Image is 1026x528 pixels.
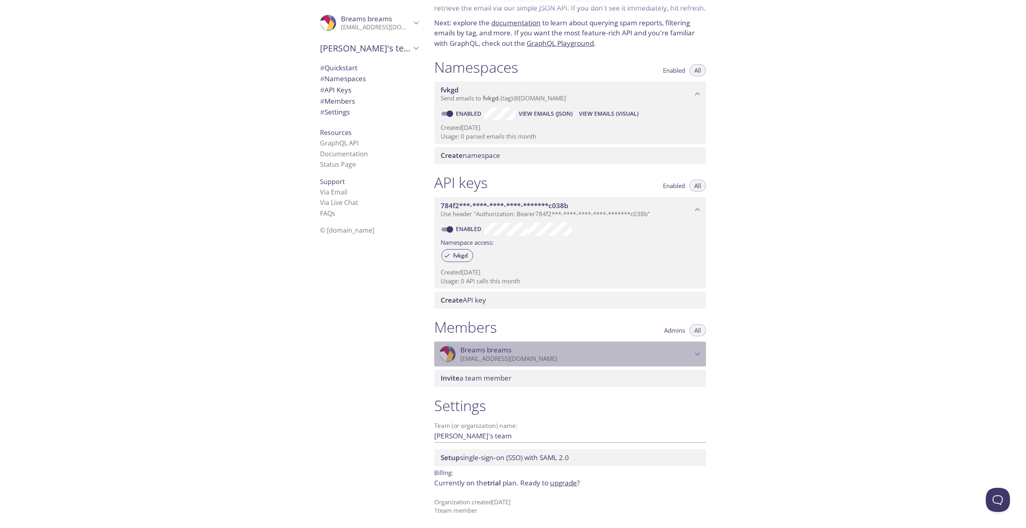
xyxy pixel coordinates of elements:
a: FAQ [320,209,335,218]
span: trial [487,478,501,487]
p: [EMAIL_ADDRESS][DOMAIN_NAME] [341,23,411,31]
span: # [320,107,324,117]
p: Organization created [DATE] 1 team member [434,498,706,515]
span: fvkgd [448,252,473,259]
div: fvkgd [441,249,473,262]
p: Created [DATE] [441,123,700,132]
label: Team (or organization) name: [434,423,518,429]
button: Enabled [658,64,690,76]
p: Currently on the plan. [434,478,706,488]
span: fvkgd [483,94,499,102]
div: API Keys [314,84,425,96]
span: namespace [441,151,500,160]
span: Members [320,96,355,106]
span: Create [441,295,463,305]
div: Create namespace [434,147,706,164]
h1: Settings [434,397,706,415]
span: [PERSON_NAME]'s team [320,43,411,54]
a: Enabled [455,110,484,117]
label: Namespace access: [441,236,494,248]
div: fvkgd namespace [434,82,706,106]
button: View Emails (JSON) [515,107,576,120]
div: Breams's team [314,38,425,59]
span: Invite [441,373,460,383]
p: [EMAIL_ADDRESS][DOMAIN_NAME] [460,355,692,363]
span: single-sign-on (SSO) with SAML 2.0 [441,453,569,462]
button: View Emails (Visual) [576,107,642,120]
span: View Emails (Visual) [579,109,638,119]
div: Namespaces [314,73,425,84]
p: Next: explore the to learn about querying spam reports, filtering emails by tag, and more. If you... [434,18,706,49]
span: # [320,85,324,94]
a: Status Page [320,160,356,169]
a: GraphQL Playground [527,39,594,48]
span: Breams breams [341,14,392,23]
span: Namespaces [320,74,366,83]
span: # [320,96,324,106]
span: s [332,209,335,218]
span: API Keys [320,85,351,94]
button: Admins [659,324,690,336]
div: Setup SSO [434,449,706,466]
span: Resources [320,128,352,137]
span: Setup [441,453,460,462]
span: fvkgd [441,85,459,94]
div: Quickstart [314,62,425,74]
div: Invite a team member [434,370,706,387]
button: All [689,64,706,76]
span: Support [320,177,345,186]
button: All [689,180,706,192]
span: Settings [320,107,350,117]
button: All [689,324,706,336]
span: a team member [441,373,511,383]
div: Create API Key [434,292,706,309]
a: documentation [491,18,541,27]
div: Team Settings [314,106,425,118]
p: Usage: 0 parsed emails this month [441,132,700,141]
span: Send emails to . {tag} @[DOMAIN_NAME] [441,94,566,102]
h1: Members [434,318,497,336]
div: Members [314,96,425,107]
a: Documentation [320,149,368,158]
span: Breams breams [460,346,511,354]
p: Billing: [434,466,706,478]
div: Breams breams [314,10,425,36]
p: Usage: 0 API calls this month [441,277,700,285]
button: Enabled [658,180,690,192]
span: Quickstart [320,63,357,72]
a: Via Email [320,188,347,196]
span: # [320,63,324,72]
span: Ready to ? [520,478,580,487]
a: GraphQL API [320,139,359,147]
div: Breams breams [434,342,706,366]
a: upgrade [550,478,577,487]
h1: Namespaces [434,58,518,76]
p: Created [DATE] [441,268,700,276]
span: View Emails (JSON) [519,109,573,119]
a: Enabled [455,225,484,233]
span: API key [441,295,486,305]
iframe: Help Scout Beacon - Open [986,488,1010,512]
h1: API keys [434,174,488,192]
a: Via Live Chat [320,198,358,207]
span: # [320,74,324,83]
span: Create [441,151,463,160]
span: © [DOMAIN_NAME] [320,226,374,235]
